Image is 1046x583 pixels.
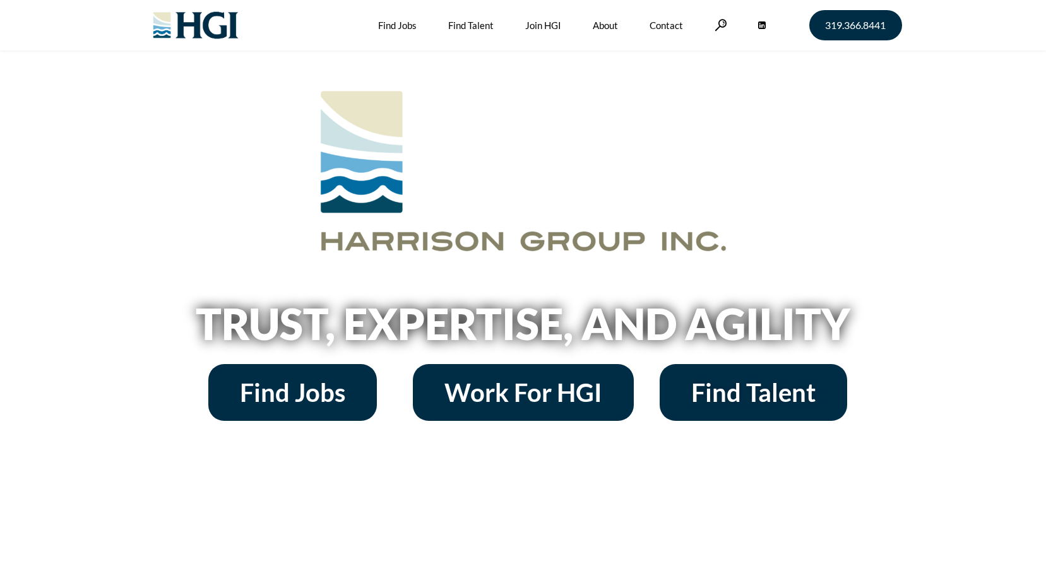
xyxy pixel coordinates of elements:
a: 319.366.8441 [809,10,902,40]
span: Find Jobs [240,380,345,405]
span: Find Talent [691,380,816,405]
a: Work For HGI [413,364,634,421]
span: 319.366.8441 [825,20,886,30]
a: Search [715,19,727,31]
h2: Trust, Expertise, and Agility [163,302,883,345]
a: Find Jobs [208,364,377,421]
span: Work For HGI [444,380,602,405]
a: Find Talent [660,364,847,421]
